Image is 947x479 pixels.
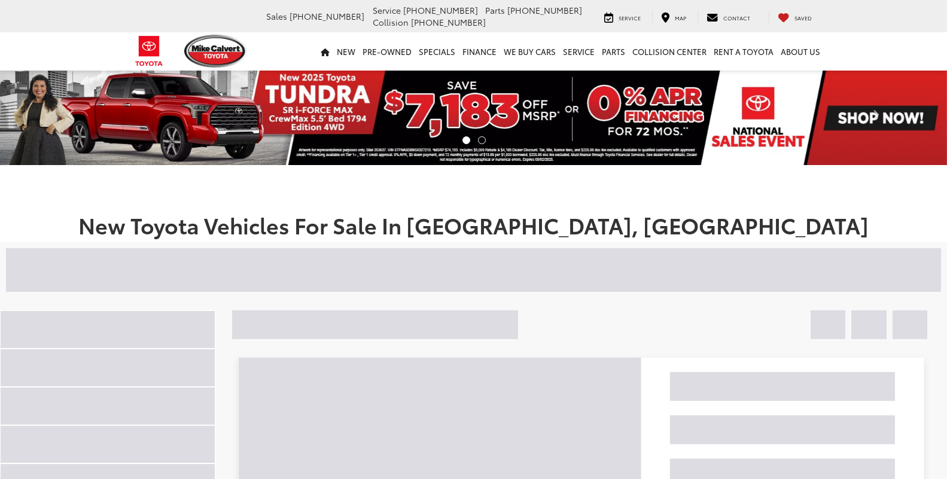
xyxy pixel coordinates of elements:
span: [PHONE_NUMBER] [411,16,486,28]
a: Finance [459,32,500,71]
a: Parts [598,32,629,71]
a: Service [595,11,650,23]
span: Service [373,4,401,16]
span: Map [675,14,686,22]
a: WE BUY CARS [500,32,559,71]
a: About Us [777,32,824,71]
a: Collision Center [629,32,710,71]
a: Home [317,32,333,71]
a: Rent a Toyota [710,32,777,71]
a: Contact [698,11,759,23]
a: Specials [415,32,459,71]
span: Saved [794,14,812,22]
a: Pre-Owned [359,32,415,71]
span: Contact [723,14,750,22]
span: Parts [485,4,505,16]
span: Sales [266,10,287,22]
span: [PHONE_NUMBER] [507,4,582,16]
span: Service [619,14,641,22]
a: New [333,32,359,71]
span: Collision [373,16,409,28]
a: My Saved Vehicles [769,11,821,23]
a: Service [559,32,598,71]
img: Toyota [127,32,172,71]
span: [PHONE_NUMBER] [290,10,364,22]
a: Map [652,11,695,23]
img: Mike Calvert Toyota [184,35,248,68]
span: [PHONE_NUMBER] [403,4,478,16]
